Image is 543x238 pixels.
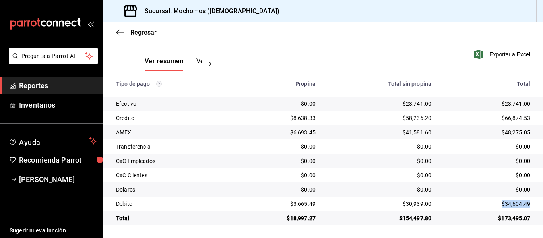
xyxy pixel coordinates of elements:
div: $0.00 [444,143,530,151]
div: $8,638.33 [243,114,316,122]
div: Transferencia [116,143,230,151]
span: Sugerir nueva función [10,226,97,235]
span: Regresar [130,29,157,36]
div: Credito [116,114,230,122]
button: Pregunta a Parrot AI [9,48,98,64]
div: $23,741.00 [328,100,431,108]
div: Debito [116,200,230,208]
div: $0.00 [243,171,316,179]
div: navigation tabs [145,57,202,71]
div: $0.00 [328,157,431,165]
div: $66,874.53 [444,114,530,122]
div: $3,665.49 [243,200,316,208]
div: $0.00 [328,186,431,193]
svg: Los pagos realizados con Pay y otras terminales son montos brutos. [156,81,162,87]
div: $0.00 [328,171,431,179]
div: CxC Empleados [116,157,230,165]
span: Reportes [19,80,97,91]
div: $6,693.45 [243,128,316,136]
div: $41,581.60 [328,128,431,136]
button: Ver resumen [145,57,184,71]
div: Dolares [116,186,230,193]
div: $34,604.49 [444,200,530,208]
span: [PERSON_NAME] [19,174,97,185]
div: Efectivo [116,100,230,108]
div: $30,939.00 [328,200,431,208]
button: Exportar a Excel [476,50,530,59]
span: Pregunta a Parrot AI [21,52,85,60]
div: $173,495.07 [444,214,530,222]
div: $0.00 [243,186,316,193]
div: CxC Clientes [116,171,230,179]
h3: Sucursal: Mochomos ([DEMOGRAPHIC_DATA]) [138,6,279,16]
div: Total sin propina [328,81,431,87]
div: $0.00 [328,143,431,151]
div: $0.00 [243,157,316,165]
div: $154,497.80 [328,214,431,222]
div: $0.00 [243,100,316,108]
div: $58,236.20 [328,114,431,122]
div: Total [116,214,230,222]
div: Propina [243,81,316,87]
div: $0.00 [444,171,530,179]
span: Ayuda [19,136,86,146]
div: $0.00 [243,143,316,151]
div: $0.00 [444,186,530,193]
span: Inventarios [19,100,97,110]
button: open_drawer_menu [87,21,94,27]
button: Regresar [116,29,157,36]
div: $18,997.27 [243,214,316,222]
div: Total [444,81,530,87]
button: Ver pagos [196,57,226,71]
a: Pregunta a Parrot AI [6,58,98,66]
div: AMEX [116,128,230,136]
div: $23,741.00 [444,100,530,108]
span: Recomienda Parrot [19,155,97,165]
div: Tipo de pago [116,81,230,87]
div: $0.00 [444,157,530,165]
div: $48,275.05 [444,128,530,136]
